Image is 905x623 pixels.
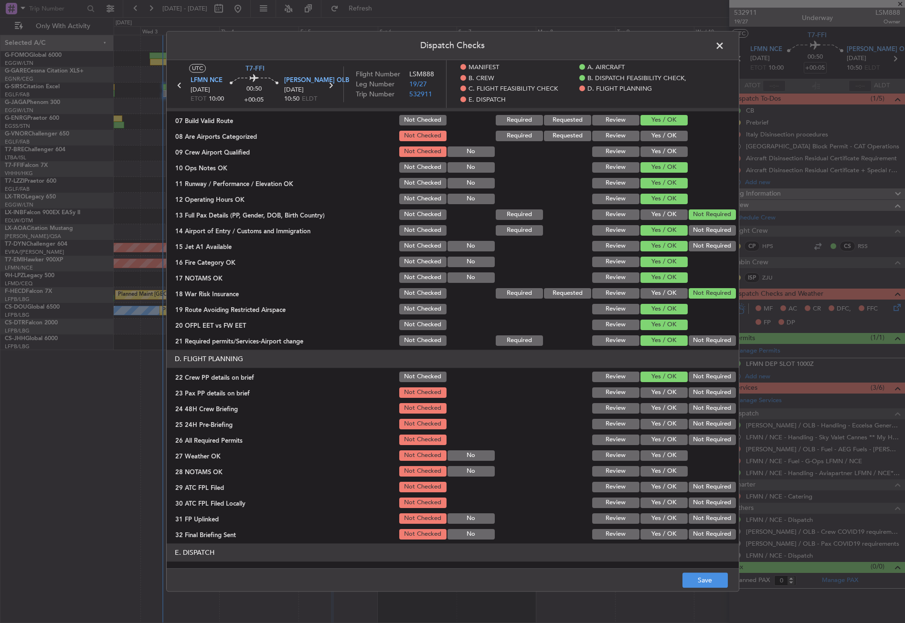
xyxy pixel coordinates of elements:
button: Not Required [689,482,736,492]
button: Not Required [689,529,736,540]
button: Not Required [689,288,736,299]
button: Not Required [689,403,736,414]
button: Not Required [689,513,736,524]
button: Not Required [689,419,736,429]
header: Dispatch Checks [167,31,739,60]
button: Not Required [689,387,736,398]
button: Not Required [689,372,736,382]
button: Not Required [689,225,736,236]
button: Not Required [689,498,736,508]
button: Not Required [689,335,736,346]
button: Not Required [689,209,736,220]
button: Not Required [689,435,736,445]
button: Not Required [689,241,736,251]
